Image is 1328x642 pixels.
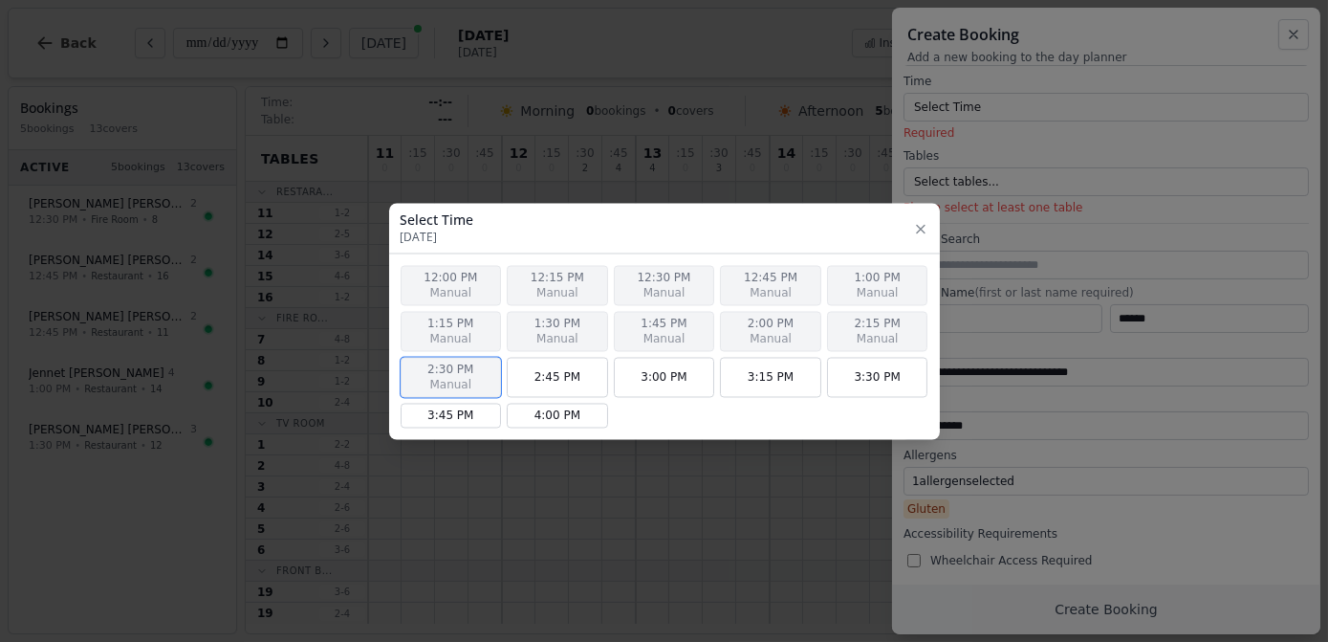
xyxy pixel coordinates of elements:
[827,311,928,351] button: 2:15 PMManual
[507,311,608,351] button: 1:30 PMManual
[624,331,705,346] span: Manual
[507,403,608,428] button: 4:00 PM
[517,331,598,346] span: Manual
[720,357,821,397] button: 3:15 PM
[401,230,474,245] p: [DATE]
[614,311,715,351] button: 1:45 PMManual
[614,265,715,305] button: 12:30 PMManual
[507,265,608,305] button: 12:15 PMManual
[411,285,491,300] span: Manual
[401,403,502,428] button: 3:45 PM
[730,331,811,346] span: Manual
[401,210,474,230] h3: Select Time
[720,265,821,305] button: 12:45 PMManual
[507,357,608,397] button: 2:45 PM
[401,311,502,351] button: 1:15 PMManual
[624,285,705,300] span: Manual
[838,285,918,300] span: Manual
[827,357,928,397] button: 3:30 PM
[838,331,918,346] span: Manual
[401,357,502,397] button: 2:30 PMManual
[730,285,811,300] span: Manual
[411,331,491,346] span: Manual
[517,285,598,300] span: Manual
[401,265,502,305] button: 12:00 PMManual
[411,377,491,392] span: Manual
[720,311,821,351] button: 2:00 PMManual
[827,265,928,305] button: 1:00 PMManual
[614,357,715,397] button: 3:00 PM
